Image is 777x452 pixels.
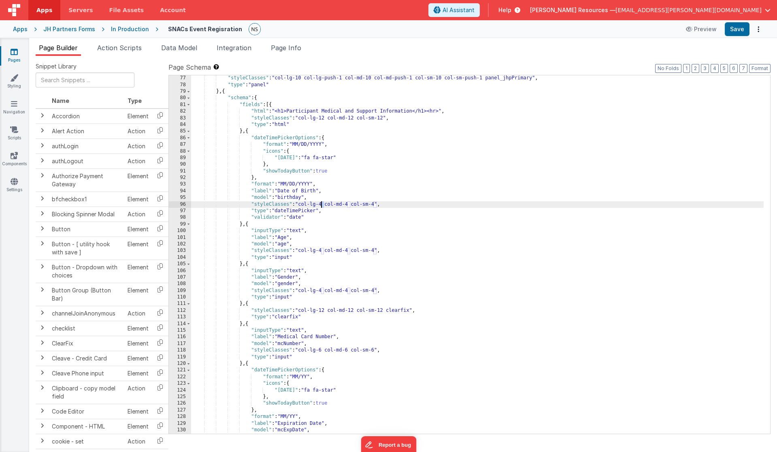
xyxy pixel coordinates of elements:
[124,207,152,222] td: Action
[124,260,152,283] td: Element
[49,207,124,222] td: Blocking Spinner Modal
[530,6,771,14] button: [PERSON_NAME] Resources — [EMAIL_ADDRESS][PERSON_NAME][DOMAIN_NAME]
[169,314,191,320] div: 113
[124,222,152,237] td: Element
[169,354,191,360] div: 119
[124,336,152,351] td: Element
[749,64,771,73] button: Format
[124,283,152,306] td: Element
[161,44,197,52] span: Data Model
[49,434,124,449] td: cookie - set
[49,260,124,283] td: Button - Dropdown with choices
[615,6,762,14] span: [EMAIL_ADDRESS][PERSON_NAME][DOMAIN_NAME]
[49,351,124,366] td: Cleave - Credit Card
[169,108,191,115] div: 82
[169,288,191,294] div: 109
[49,222,124,237] td: Button
[124,404,152,419] td: Element
[49,336,124,351] td: ClearFix
[692,64,699,73] button: 2
[169,274,191,281] div: 107
[169,367,191,373] div: 121
[683,64,690,73] button: 1
[169,307,191,314] div: 112
[169,161,191,168] div: 90
[169,188,191,194] div: 94
[730,64,738,73] button: 6
[169,175,191,181] div: 92
[169,214,191,221] div: 98
[739,64,747,73] button: 7
[169,387,191,394] div: 124
[169,427,191,433] div: 130
[271,44,301,52] span: Page Info
[169,201,191,208] div: 96
[169,241,191,247] div: 102
[169,407,191,414] div: 127
[169,141,191,148] div: 87
[169,301,191,307] div: 111
[49,306,124,321] td: channelJoinAnonymous
[169,88,191,95] div: 79
[39,44,78,52] span: Page Builder
[124,351,152,366] td: Element
[49,192,124,207] td: bfcheckbox1
[169,122,191,128] div: 84
[169,221,191,228] div: 99
[49,109,124,124] td: Accordion
[169,168,191,175] div: 91
[52,97,69,104] span: Name
[169,155,191,161] div: 89
[169,414,191,420] div: 128
[217,44,251,52] span: Integration
[169,321,191,327] div: 114
[169,128,191,134] div: 85
[124,139,152,154] td: Action
[681,23,722,36] button: Preview
[169,95,191,101] div: 80
[49,168,124,192] td: Authorize Payment Gateway
[49,381,124,404] td: Clipboard - copy model field
[169,334,191,340] div: 116
[49,283,124,306] td: Button Group (Button Bar)
[169,148,191,155] div: 88
[169,102,191,108] div: 81
[49,321,124,336] td: checklist
[169,135,191,141] div: 86
[168,26,242,32] h4: SNACs Event Regisration
[249,23,260,35] img: 9faf6a77355ab8871252342ae372224e
[43,25,95,33] div: JH Partners Forms
[124,109,152,124] td: Element
[49,139,124,154] td: authLogin
[169,420,191,427] div: 129
[725,22,749,36] button: Save
[169,208,191,214] div: 97
[169,75,191,81] div: 77
[169,247,191,254] div: 103
[49,419,124,434] td: Component - HTML
[169,327,191,334] div: 115
[655,64,681,73] button: No Folds
[169,341,191,347] div: 117
[169,235,191,241] div: 101
[68,6,93,14] span: Servers
[49,404,124,419] td: Code Editor
[124,321,152,336] td: Element
[124,434,152,449] td: Action
[720,64,728,73] button: 5
[124,419,152,434] td: Element
[443,6,475,14] span: AI Assistant
[169,433,191,440] div: 131
[124,124,152,139] td: Action
[711,64,719,73] button: 4
[13,25,28,33] div: Apps
[169,194,191,201] div: 95
[124,381,152,404] td: Action
[124,168,152,192] td: Element
[169,281,191,287] div: 108
[169,268,191,274] div: 106
[753,23,764,35] button: Options
[49,237,124,260] td: Button - [ utility hook with save ]
[169,380,191,387] div: 123
[124,237,152,260] td: Element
